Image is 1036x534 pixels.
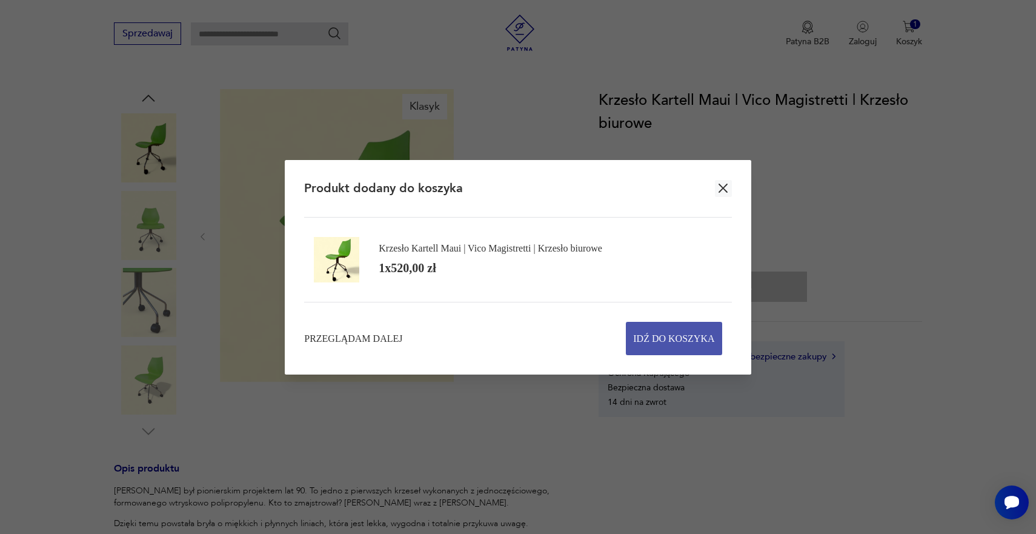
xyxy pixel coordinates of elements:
[633,322,714,355] span: Idź do koszyka
[304,180,463,196] h2: Produkt dodany do koszyka
[304,332,402,345] button: Przeglądam dalej
[379,243,602,254] div: Krzesło Kartell Maui | Vico Magistretti | Krzesło biurowe
[314,237,359,282] img: Zdjęcie produktu
[995,486,1029,519] iframe: Smartsupp widget button
[626,322,722,355] button: Idź do koszyka
[379,260,436,276] div: 1 x 520,00 zł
